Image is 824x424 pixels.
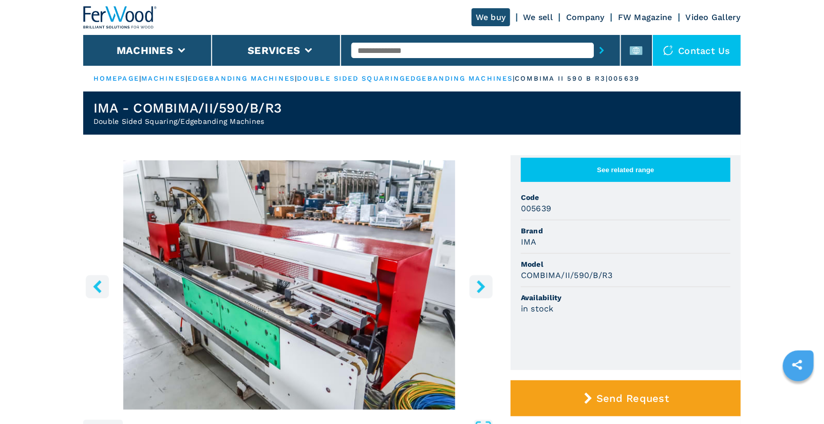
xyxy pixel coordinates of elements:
img: Double Sided Squaring/Edgebanding Machines IMA COMBIMA/II/590/B/R3 [83,160,495,410]
a: Video Gallery [686,12,741,22]
button: Send Request [511,380,741,416]
span: Availability [521,292,731,303]
p: combima ii 590 b r3 | [515,74,609,83]
span: | [185,75,188,82]
img: Contact us [663,45,673,56]
button: left-button [86,275,109,298]
a: Company [566,12,605,22]
a: FW Magazine [618,12,672,22]
span: | [139,75,141,82]
span: Send Request [596,392,669,404]
h2: Double Sided Squaring/Edgebanding Machines [93,116,282,126]
span: | [295,75,297,82]
div: Go to Slide 8 [83,160,495,410]
h3: IMA [521,236,537,248]
div: Contact us [653,35,741,66]
p: 005639 [609,74,640,83]
button: submit-button [594,39,610,62]
button: right-button [470,275,493,298]
span: Model [521,259,731,269]
a: We sell [523,12,553,22]
button: Machines [117,44,173,57]
a: sharethis [784,352,810,378]
button: See related range [521,158,731,182]
a: We buy [472,8,510,26]
iframe: Chat [780,378,816,416]
span: | [513,75,515,82]
span: Code [521,192,731,202]
h3: COMBIMA/II/590/B/R3 [521,269,613,281]
a: edgebanding machines [188,75,295,82]
span: Brand [521,226,731,236]
button: Services [248,44,300,57]
a: HOMEPAGE [93,75,139,82]
a: double sided squaringedgebanding machines [297,75,513,82]
h3: in stock [521,303,554,315]
img: Ferwood [83,6,157,29]
h1: IMA - COMBIMA/II/590/B/R3 [93,100,282,116]
h3: 005639 [521,202,552,214]
a: machines [141,75,185,82]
